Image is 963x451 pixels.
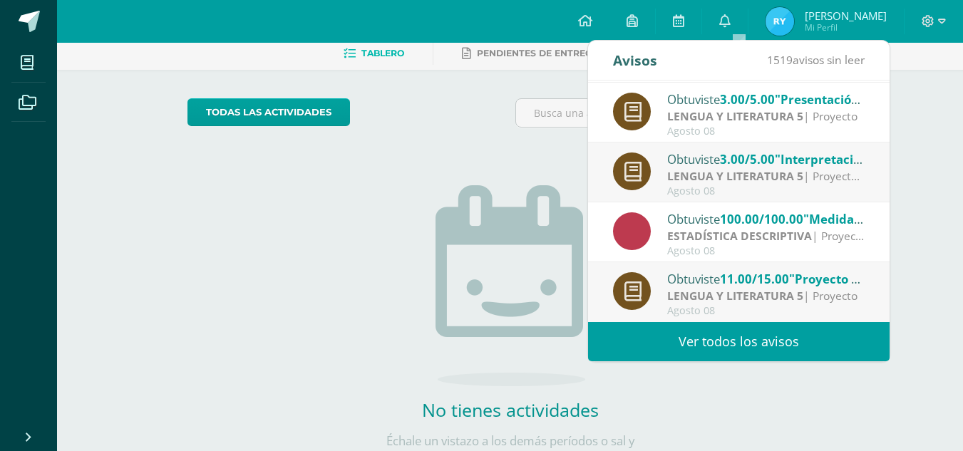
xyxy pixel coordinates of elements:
[344,42,404,65] a: Tablero
[667,288,803,304] strong: LENGUA Y LITERATURA 5
[766,7,794,36] img: 205517e5f2476895c4d85f1e4490c9f7.png
[805,9,887,23] span: [PERSON_NAME]
[805,21,887,33] span: Mi Perfil
[720,91,775,108] span: 3.00/5.00
[462,42,599,65] a: Pendientes de entrega
[667,228,812,244] strong: ESTADÍSTICA DESCRIPTIVA
[720,151,775,167] span: 3.00/5.00
[667,108,865,125] div: | Proyecto
[667,228,865,244] div: | Proyecto de práctica
[667,125,865,138] div: Agosto 08
[667,108,803,124] strong: LENGUA Y LITERATURA 5
[667,168,803,184] strong: LENGUA Y LITERATURA 5
[667,90,865,108] div: Obtuviste en
[667,185,865,197] div: Agosto 08
[361,48,404,58] span: Tablero
[767,52,793,68] span: 1519
[368,398,653,422] h2: No tienes actividades
[720,211,803,227] span: 100.00/100.00
[720,271,789,287] span: 11.00/15.00
[767,52,865,68] span: avisos sin leer
[667,269,865,288] div: Obtuviste en
[667,288,865,304] div: | Proyecto
[667,245,865,257] div: Agosto 08
[187,98,350,126] a: todas las Actividades
[775,91,865,108] span: "Presentación"
[588,322,890,361] a: Ver todos los avisos
[667,209,865,228] div: Obtuviste en
[613,41,657,80] div: Avisos
[667,150,865,168] div: Obtuviste en
[789,271,884,287] span: "Proyecto final"
[667,168,865,185] div: | Proyecto de Dominio
[477,48,599,58] span: Pendientes de entrega
[667,305,865,317] div: Agosto 08
[436,185,585,386] img: no_activities.png
[516,99,832,127] input: Busca una actividad próxima aquí...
